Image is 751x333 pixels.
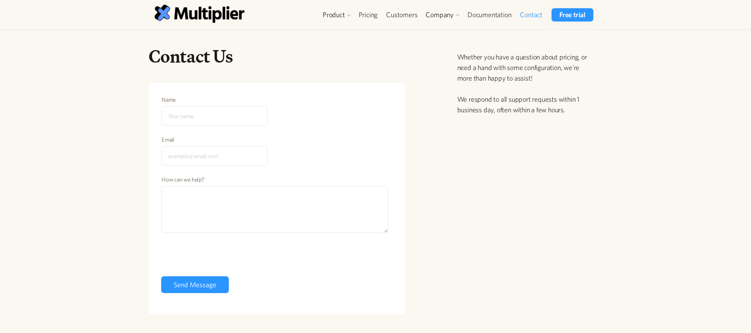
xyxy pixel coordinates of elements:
p: Whether you have a question about pricing, or need a hand with some configuration, we're more tha... [457,52,595,115]
div: Product [319,8,354,22]
div: Company [426,10,454,20]
div: Product [323,10,345,20]
h1: Contact Us [149,45,405,67]
a: Free trial [552,8,593,22]
input: Your name [162,106,268,126]
iframe: reCAPTCHA [161,243,280,273]
a: Customers [382,8,422,22]
input: Send Message [161,276,229,293]
label: How can we help? [162,176,388,184]
a: Documentation [463,8,516,22]
a: Pricing [354,8,382,22]
a: Contact [516,8,547,22]
div: Company [422,8,463,22]
input: example@email.com [162,146,268,166]
label: Email [162,136,268,144]
label: Name [162,96,268,104]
